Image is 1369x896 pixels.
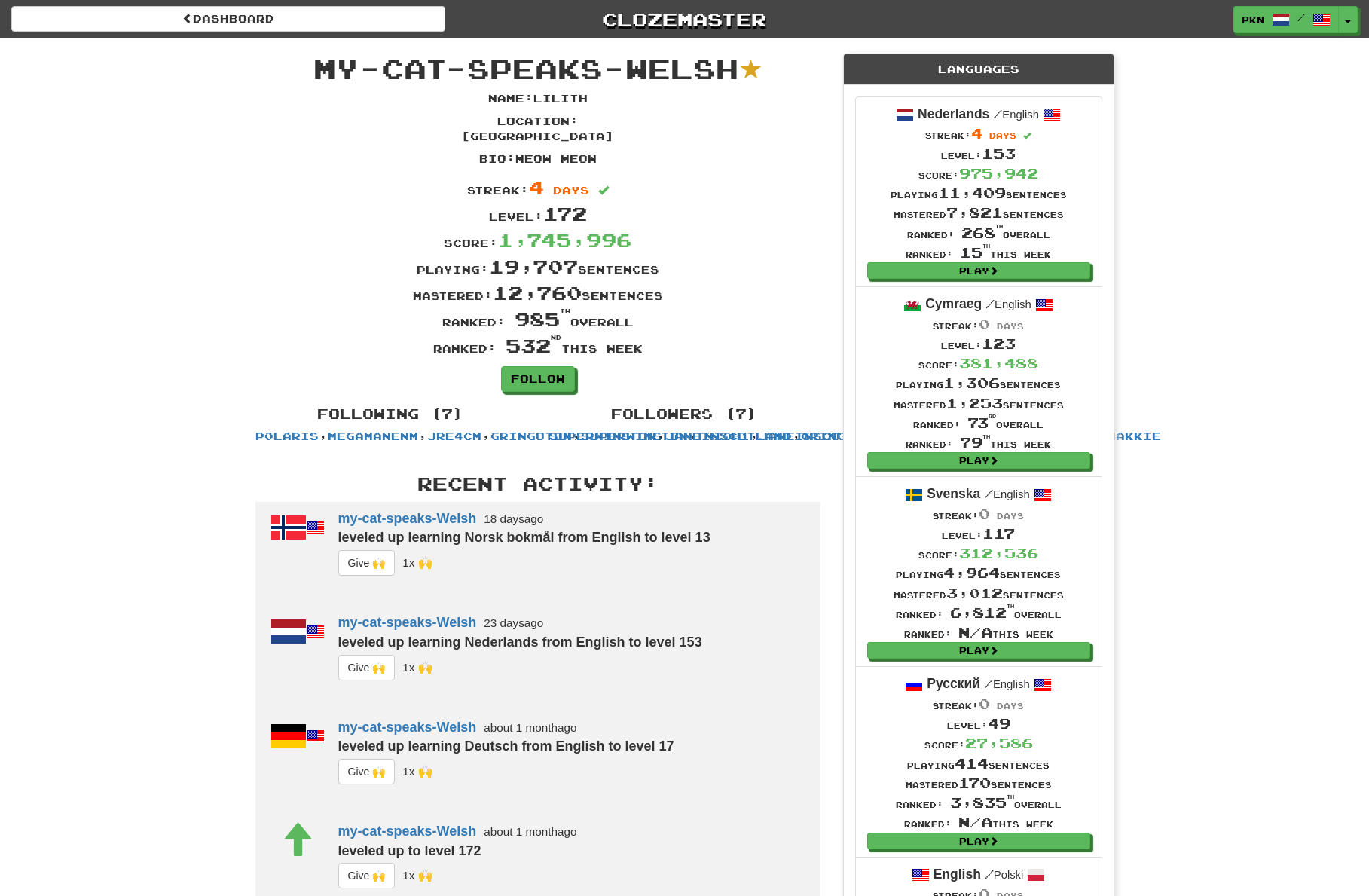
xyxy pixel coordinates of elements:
[484,825,576,838] small: about 1 month ago
[894,622,1064,642] div: Ranked: this week
[988,715,1010,732] span: 49
[244,399,538,445] div: , , , , , ,
[982,243,990,249] sup: th
[894,603,1064,622] div: Ranked: overall
[894,314,1064,334] div: Streak:
[529,176,544,198] span: 4
[484,721,576,734] small: about 1 month ago
[489,255,578,277] span: 19,707
[896,754,1062,773] div: Playing sentences
[997,701,1024,711] span: days
[984,678,1030,690] small: English
[959,165,1038,182] span: 975,942
[993,107,1002,121] span: /
[891,124,1067,143] div: Streak:
[402,660,432,673] small: superwinston
[950,604,1014,621] span: 6,812
[894,583,1064,603] div: Mastered sentences
[338,615,477,630] a: my-cat-speaks-Welsh
[896,773,1062,793] div: Mastered sentences
[665,430,792,442] a: JaneinScotland
[338,635,702,650] strong: leveled up learning Nederlands from English to level 153
[244,200,832,227] div: Level:
[946,204,1003,221] span: 7,821
[244,332,832,359] div: Ranked: this week
[867,262,1090,279] a: Play
[958,624,992,641] span: N/A
[989,130,1016,140] span: days
[982,145,1016,162] span: 153
[498,228,631,251] span: 1,745,996
[338,511,477,526] a: my-cat-speaks-Welsh
[960,434,990,451] span: 79
[867,642,1090,659] a: Play
[538,399,832,445] div: , , , , , ,
[925,296,982,311] strong: Cymraeg
[11,6,445,32] a: Dashboard
[1107,430,1161,442] a: makkie
[891,223,1067,243] div: Ranked: overall
[894,433,1064,452] div: Ranked: this week
[867,452,1090,469] a: Play
[993,109,1039,121] small: English
[425,114,651,144] p: Location : [GEOGRAPHIC_DATA]
[255,474,820,494] h3: Recent Activity:
[549,430,656,442] a: superwinston
[328,430,418,442] a: megamanenm
[1007,604,1014,609] sup: th
[979,316,990,332] span: 0
[918,106,989,121] strong: Nederlands
[488,91,588,106] p: Name : Lilith
[894,413,1064,433] div: Ranked: overall
[338,720,477,735] a: my-cat-speaks-Welsh
[551,334,561,341] sup: nd
[961,225,1003,241] span: 268
[959,355,1038,372] span: 381,488
[982,525,1015,542] span: 117
[338,843,481,858] strong: leveled up to level 172
[960,244,990,261] span: 15
[946,585,1003,601] span: 3,012
[894,504,1064,524] div: Streak:
[989,414,996,419] sup: rd
[493,281,582,304] span: 12,760
[338,824,477,839] a: my-cat-speaks-Welsh
[891,183,1067,203] div: Playing sentences
[1007,794,1014,800] sup: th
[244,227,832,253] div: Score:
[934,867,981,882] strong: English
[891,243,1067,262] div: Ranked: this week
[1023,132,1031,140] span: Streak includes today.
[801,430,882,442] a: gringoton
[501,366,575,392] a: Follow
[965,735,1033,751] span: 27,586
[958,775,991,791] span: 170
[338,739,674,754] strong: leveled up learning Deutsch from English to level 17
[549,407,820,422] h4: Followers (7)
[894,373,1064,393] div: Playing sentences
[894,543,1064,563] div: Score:
[896,793,1062,812] div: Ranked: overall
[1242,13,1264,26] span: pkn
[985,869,1024,881] small: Polski
[896,812,1062,832] div: Ranked: this week
[553,184,589,197] span: days
[984,677,993,690] span: /
[959,545,1038,561] span: 312,536
[515,307,570,330] span: 985
[982,434,990,439] sup: th
[338,863,396,888] button: Give 🙌
[894,393,1064,413] div: Mastered sentences
[402,765,432,778] small: superwinston
[955,755,989,772] span: 414
[560,307,570,315] sup: th
[938,185,1006,201] span: 11,409
[255,407,527,422] h4: Following (7)
[338,550,396,576] button: Give 🙌
[979,696,990,712] span: 0
[927,486,980,501] strong: Svenska
[982,335,1016,352] span: 123
[984,487,993,500] span: /
[979,506,990,522] span: 0
[844,54,1114,85] div: Languages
